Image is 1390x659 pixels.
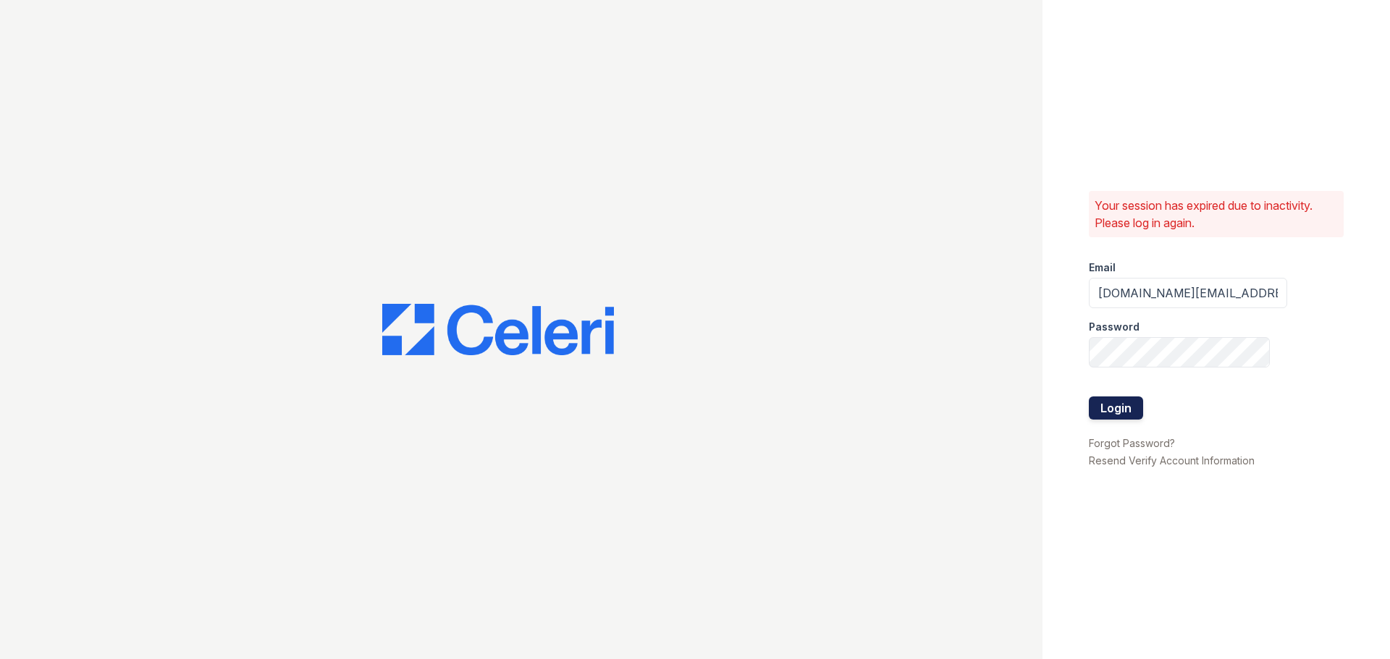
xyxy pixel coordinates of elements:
[1089,437,1175,449] a: Forgot Password?
[1089,260,1116,275] label: Email
[1089,320,1140,334] label: Password
[1089,396,1143,420] button: Login
[1095,197,1338,231] p: Your session has expired due to inactivity. Please log in again.
[1089,454,1255,467] a: Resend Verify Account Information
[382,304,614,356] img: CE_Logo_Blue-a8612792a0a2168367f1c8372b55b34899dd931a85d93a1a3d3e32e68fde9ad4.png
